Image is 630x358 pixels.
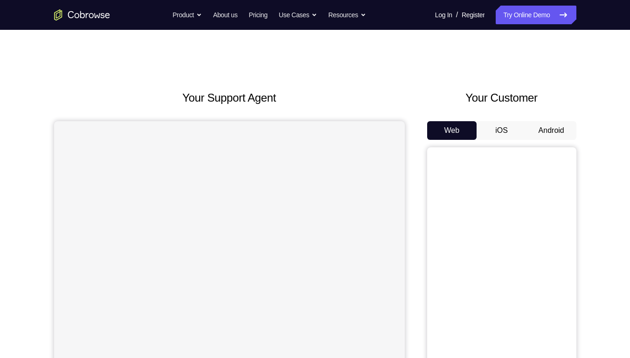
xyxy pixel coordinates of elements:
[54,9,110,21] a: Go to the home page
[496,6,576,24] a: Try Online Demo
[435,6,452,24] a: Log In
[54,89,405,106] h2: Your Support Agent
[279,6,317,24] button: Use Cases
[328,6,366,24] button: Resources
[249,6,267,24] a: Pricing
[526,121,576,140] button: Android
[427,89,576,106] h2: Your Customer
[427,121,477,140] button: Web
[477,121,526,140] button: iOS
[462,6,485,24] a: Register
[456,9,458,21] span: /
[173,6,202,24] button: Product
[213,6,237,24] a: About us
